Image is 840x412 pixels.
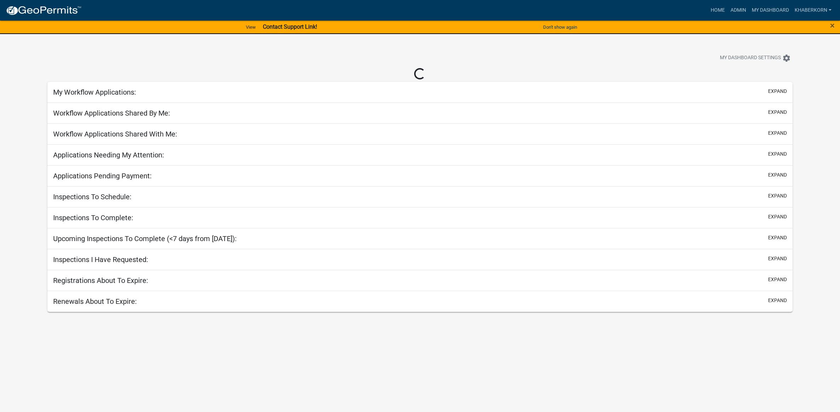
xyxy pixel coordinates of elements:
button: expand [768,213,787,221]
button: expand [768,150,787,158]
a: View [243,21,259,33]
h5: Workflow Applications Shared By Me: [53,109,170,117]
button: expand [768,88,787,95]
h5: Renewals About To Expire: [53,297,137,306]
h5: Applications Needing My Attention: [53,151,164,159]
h5: Upcoming Inspections To Complete (<7 days from [DATE]): [53,234,237,243]
h5: Workflow Applications Shared With Me: [53,130,177,138]
h5: Registrations About To Expire: [53,276,148,285]
h5: My Workflow Applications: [53,88,136,96]
i: settings [782,54,791,62]
button: expand [768,276,787,283]
span: My Dashboard Settings [720,54,781,62]
button: expand [768,108,787,116]
a: Home [708,4,728,17]
h5: Inspections I Have Requested: [53,255,148,264]
button: Don't show again [540,21,580,33]
button: expand [768,297,787,304]
button: Close [830,21,835,30]
button: expand [768,129,787,137]
a: My Dashboard [749,4,792,17]
a: Admin [728,4,749,17]
strong: Contact Support Link! [263,23,317,30]
h5: Inspections To Complete: [53,213,133,222]
h5: Inspections To Schedule: [53,193,131,201]
button: My Dashboard Settingssettings [714,51,796,65]
button: expand [768,192,787,200]
a: khaberkorn [792,4,834,17]
button: expand [768,171,787,179]
button: expand [768,255,787,262]
button: expand [768,234,787,241]
h5: Applications Pending Payment: [53,172,152,180]
span: × [830,21,835,30]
